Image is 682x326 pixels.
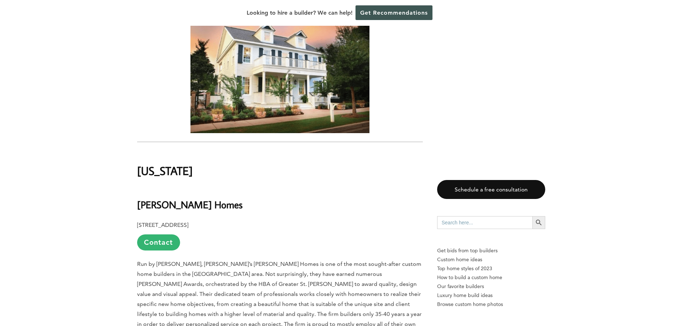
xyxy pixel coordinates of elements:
p: Get bids from top builders [437,246,545,255]
a: How to build a custom home [437,273,545,282]
a: Browse custom home photos [437,300,545,309]
a: Luxury home build ideas [437,291,545,300]
b: [PERSON_NAME] Homes [137,198,243,211]
b: [US_STATE] [137,163,193,178]
p: [STREET_ADDRESS] [137,220,423,250]
a: Our favorite builders [437,282,545,291]
a: Get Recommendations [355,5,432,20]
a: Custom home ideas [437,255,545,264]
input: Search here... [437,216,532,229]
svg: Search [535,219,543,227]
a: Schedule a free consultation [437,180,545,199]
a: Top home styles of 2023 [437,264,545,273]
a: Contact [137,234,180,250]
